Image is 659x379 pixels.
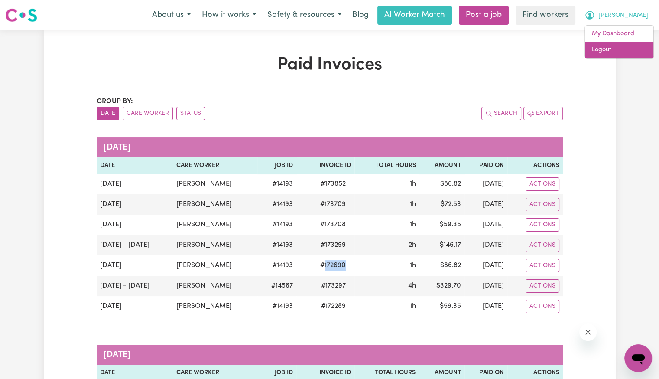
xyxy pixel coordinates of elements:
[523,107,563,120] button: Export
[585,26,653,42] a: My Dashboard
[97,194,173,215] td: [DATE]
[257,194,296,215] td: # 14193
[97,255,173,276] td: [DATE]
[146,6,196,24] button: About us
[464,215,507,235] td: [DATE]
[409,180,416,187] span: 1 hour
[464,194,507,215] td: [DATE]
[97,235,173,255] td: [DATE] - [DATE]
[257,276,296,296] td: # 14567
[516,6,575,25] a: Find workers
[316,301,351,311] span: # 172289
[579,6,654,24] button: My Account
[419,194,464,215] td: $ 72.53
[257,235,296,255] td: # 14193
[419,174,464,194] td: $ 86.82
[419,296,464,317] td: $ 59.35
[97,345,563,365] caption: [DATE]
[97,157,173,174] th: Date
[315,199,351,209] span: # 173709
[419,235,464,255] td: $ 146.17
[123,107,173,120] button: sort invoices by care worker
[409,221,416,228] span: 1 hour
[176,107,205,120] button: sort invoices by paid status
[316,281,351,291] span: # 173297
[526,218,559,232] button: Actions
[173,215,257,235] td: [PERSON_NAME]
[97,174,173,194] td: [DATE]
[459,6,509,25] a: Post a job
[464,255,507,276] td: [DATE]
[526,300,559,313] button: Actions
[97,98,133,105] span: Group by:
[481,107,521,120] button: Search
[315,240,351,250] span: # 173299
[464,235,507,255] td: [DATE]
[5,5,37,25] a: Careseekers logo
[408,282,416,289] span: 4 hours
[419,276,464,296] td: $ 329.70
[409,303,416,310] span: 1 hour
[173,276,257,296] td: [PERSON_NAME]
[347,6,374,25] a: Blog
[97,107,119,120] button: sort invoices by date
[409,262,416,269] span: 1 hour
[97,215,173,235] td: [DATE]
[173,235,257,255] td: [PERSON_NAME]
[315,260,351,271] span: # 172690
[526,259,559,272] button: Actions
[377,6,452,25] a: AI Worker Match
[173,174,257,194] td: [PERSON_NAME]
[526,177,559,191] button: Actions
[419,157,464,174] th: Amount
[526,198,559,211] button: Actions
[419,255,464,276] td: $ 86.82
[419,215,464,235] td: $ 59.35
[585,42,653,58] a: Logout
[257,157,296,174] th: Job ID
[408,242,416,248] span: 2 hours
[526,279,559,293] button: Actions
[257,174,296,194] td: # 14193
[97,296,173,317] td: [DATE]
[598,11,648,20] span: [PERSON_NAME]
[257,215,296,235] td: # 14193
[262,6,347,24] button: Safety & resources
[624,344,652,372] iframe: Button to launch messaging window
[196,6,262,24] button: How it works
[354,157,419,174] th: Total Hours
[173,157,257,174] th: Care Worker
[97,137,563,157] caption: [DATE]
[296,157,354,174] th: Invoice ID
[315,179,351,189] span: # 173852
[257,296,296,317] td: # 14193
[507,157,563,174] th: Actions
[315,219,351,230] span: # 173708
[464,174,507,194] td: [DATE]
[5,6,52,13] span: Need any help?
[173,194,257,215] td: [PERSON_NAME]
[464,157,507,174] th: Paid On
[579,323,597,341] iframe: Close message
[464,296,507,317] td: [DATE]
[5,7,37,23] img: Careseekers logo
[97,55,563,75] h1: Paid Invoices
[409,201,416,208] span: 1 hour
[173,255,257,276] td: [PERSON_NAME]
[257,255,296,276] td: # 14193
[173,296,257,317] td: [PERSON_NAME]
[584,25,654,59] div: My Account
[464,276,507,296] td: [DATE]
[526,239,559,252] button: Actions
[97,276,173,296] td: [DATE] - [DATE]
